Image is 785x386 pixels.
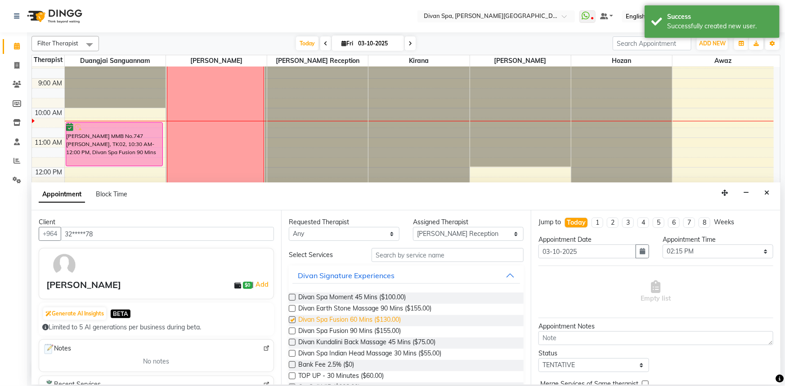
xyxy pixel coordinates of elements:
span: Today [296,36,318,50]
li: 3 [622,217,634,228]
button: Generate AI Insights [43,307,106,320]
div: Success [667,12,773,22]
span: Divan Spa Indian Head Massage 30 Mins ($55.00) [298,349,441,360]
span: Divan Earth Stone Massage 90 Mins ($155.00) [298,304,431,315]
input: 2025-10-03 [355,37,400,50]
div: Status [538,349,649,358]
div: Requested Therapist [289,217,399,227]
input: Search by service name [372,248,524,262]
span: Filter Therapist [37,40,78,47]
button: Divan Signature Experiences [292,267,520,284]
span: Divan Spa Moment 45 Mins ($100.00) [298,293,406,304]
div: 11:00 AM [33,138,64,147]
span: Divan Spa Fusion 60 Mins ($130.00) [298,315,401,326]
div: Therapist [32,55,64,65]
li: 6 [668,217,680,228]
span: BETA [111,310,130,318]
div: Appointment Time [663,235,773,244]
span: Bank Fee 2.5% ($0) [298,360,354,371]
span: No notes [143,357,169,366]
span: Block Time [96,190,127,198]
input: Search by Name/Mobile/Email/Code [61,227,274,241]
span: Appointment [39,186,85,203]
span: Empty list [641,280,671,303]
span: Notes [43,343,71,355]
li: 4 [637,217,649,228]
span: $0 [243,282,252,289]
li: 7 [683,217,695,228]
div: [PERSON_NAME] [46,278,121,292]
div: Divan Signature Experiences [298,270,395,281]
button: ADD NEW [697,37,728,50]
input: Search Appointment [613,36,691,50]
div: 10:00 AM [33,108,64,118]
span: Divan Spa Fusion 90 Mins ($155.00) [298,326,401,337]
div: Limited to 5 AI generations per business during beta. [42,323,270,332]
a: Add [254,279,270,290]
div: Appointment Date [538,235,649,244]
div: Jump to [538,217,561,227]
div: [PERSON_NAME] MMB No.747 [PERSON_NAME], TK02, 10:30 AM-12:00 PM, Divan Spa Fusion 90 Mins [66,123,163,166]
span: Divan Kundalini Back Massage 45 Mins ($75.00) [298,337,435,349]
div: Assigned Therapist [413,217,524,227]
div: 9:00 AM [37,79,64,88]
div: 12:00 PM [34,168,64,177]
span: Fri [339,40,355,47]
div: Select Services [282,250,365,260]
li: 8 [699,217,710,228]
li: 1 [592,217,603,228]
div: Today [567,218,586,227]
span: TOP UP - 30 Minutes ($60.00) [298,371,384,382]
span: Awaz [673,55,774,67]
span: | [252,279,270,290]
img: avatar [51,252,77,278]
div: Weeks [714,217,734,227]
button: Close [760,186,773,200]
img: logo [23,4,85,29]
input: yyyy-mm-dd [538,244,636,258]
button: +964 [39,227,61,241]
span: [PERSON_NAME] Reception [267,55,368,67]
span: [PERSON_NAME] [166,55,267,67]
div: Client [39,217,274,227]
span: Hozan [571,55,672,67]
div: Successfully created new user. [667,22,773,31]
span: Duangjai Sanguannam [65,55,166,67]
li: 5 [653,217,664,228]
span: kirana [368,55,469,67]
span: ADD NEW [699,40,726,47]
div: Appointment Notes [538,322,773,331]
span: [PERSON_NAME] [470,55,571,67]
li: 2 [607,217,619,228]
